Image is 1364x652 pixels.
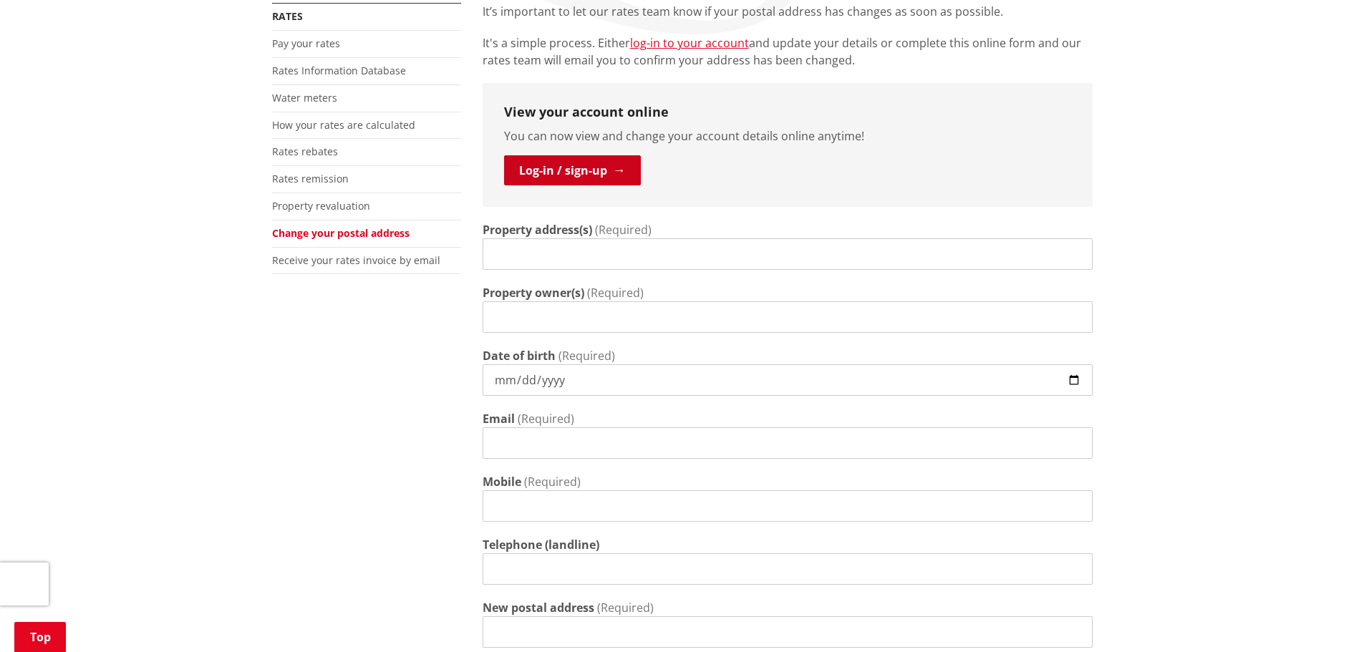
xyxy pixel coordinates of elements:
h3: View your account online [504,104,1071,120]
span: (Required) [524,474,581,490]
a: Change your postal address [272,226,410,240]
label: Telephone (landline) [483,536,599,553]
a: log-in to your account [630,35,749,51]
label: Mobile [483,473,521,490]
a: Rates [272,9,303,23]
label: Email [483,410,515,427]
label: Date of birth [483,347,556,364]
a: Rates rebates [272,145,338,158]
a: Water meters [272,91,337,104]
a: Rates Information Database [272,64,406,77]
p: It’s important to let our rates team know if your postal address has changes as soon as possible. [483,3,1093,20]
span: (Required) [558,348,615,364]
a: Rates remission [272,172,349,185]
span: (Required) [597,600,654,615]
a: How your rates are calculated [272,118,415,132]
p: You can now view and change your account details online anytime! [504,127,1071,145]
label: Property owner(s) [483,284,584,301]
label: New postal address [483,599,594,616]
span: (Required) [595,222,652,238]
iframe: Messenger Launcher [1298,592,1350,643]
a: Pay your rates [272,37,340,50]
a: Log-in / sign-up [504,155,641,185]
a: Property revaluation [272,199,370,213]
span: (Required) [518,411,574,427]
a: Receive your rates invoice by email [272,253,440,267]
span: (Required) [587,285,644,301]
a: Top [14,622,66,652]
label: Property address(s) [483,221,592,238]
p: It's a simple process. Either and update your details or complete this online form and our rates ... [483,34,1093,69]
